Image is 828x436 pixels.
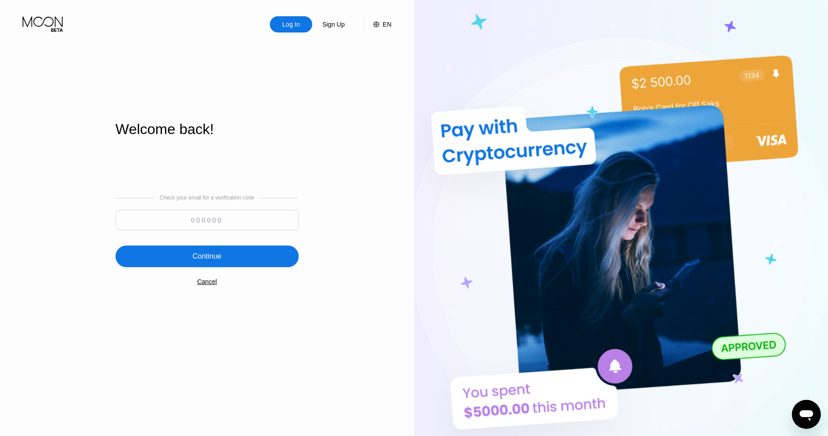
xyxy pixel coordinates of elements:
[116,210,299,230] input: 000000
[321,20,346,29] div: Sign Up
[116,246,299,267] div: Continue
[383,21,391,28] div: EN
[364,16,391,32] div: EN
[193,252,222,261] div: Continue
[197,278,217,285] div: Cancel
[312,16,355,32] div: Sign Up
[270,16,312,32] div: Log In
[116,121,299,138] div: Welcome back!
[282,20,301,29] div: Log In
[792,400,821,429] iframe: Button to launch messaging window
[160,195,254,201] div: Check your email for a verification code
